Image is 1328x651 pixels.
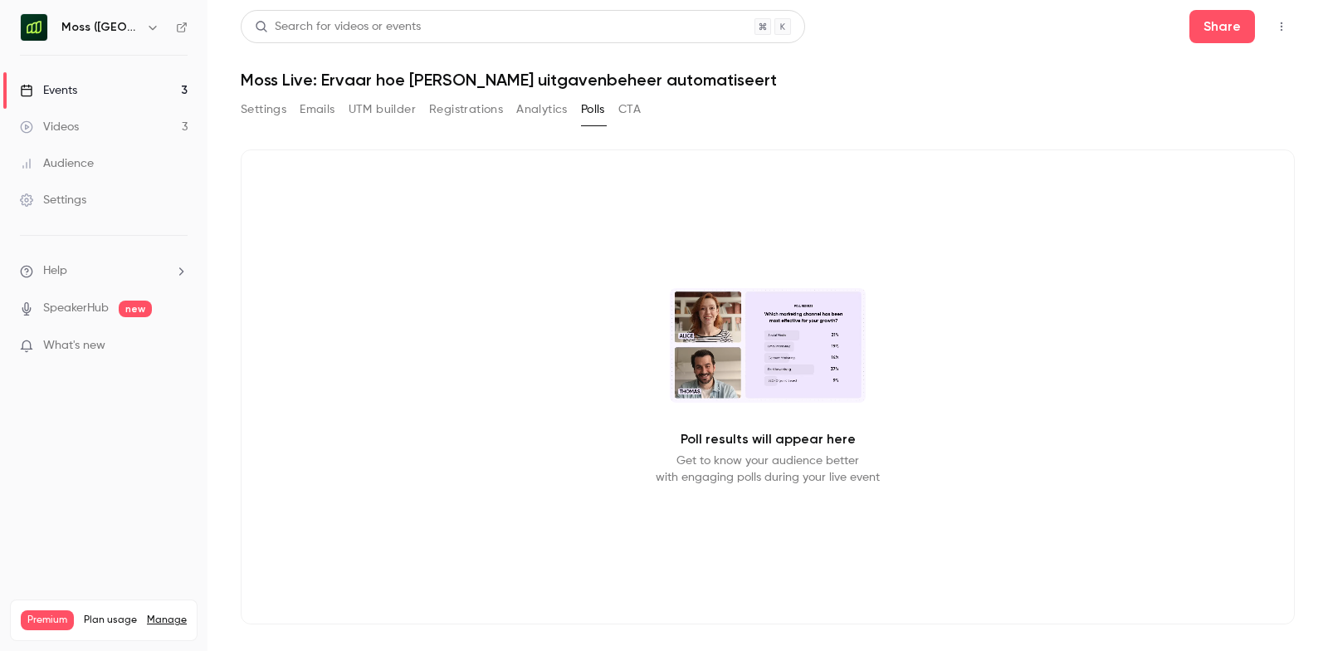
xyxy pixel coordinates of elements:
[21,14,47,41] img: Moss (NL)
[43,337,105,355] span: What's new
[581,96,605,123] button: Polls
[168,339,188,354] iframe: Noticeable Trigger
[119,301,152,317] span: new
[20,262,188,280] li: help-dropdown-opener
[241,70,1295,90] h1: Moss Live: Ervaar hoe [PERSON_NAME] uitgavenbeheer automatiseert
[20,82,77,99] div: Events
[300,96,334,123] button: Emails
[241,96,286,123] button: Settings
[618,96,641,123] button: CTA
[255,18,421,36] div: Search for videos or events
[21,610,74,630] span: Premium
[84,614,137,627] span: Plan usage
[20,155,94,172] div: Audience
[147,614,187,627] a: Manage
[349,96,416,123] button: UTM builder
[429,96,503,123] button: Registrations
[516,96,568,123] button: Analytics
[20,192,86,208] div: Settings
[656,453,880,486] p: Get to know your audience better with engaging polls during your live event
[20,119,79,135] div: Videos
[43,262,67,280] span: Help
[1189,10,1255,43] button: Share
[43,300,109,317] a: SpeakerHub
[61,19,139,36] h6: Moss ([GEOGRAPHIC_DATA])
[681,429,856,449] p: Poll results will appear here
